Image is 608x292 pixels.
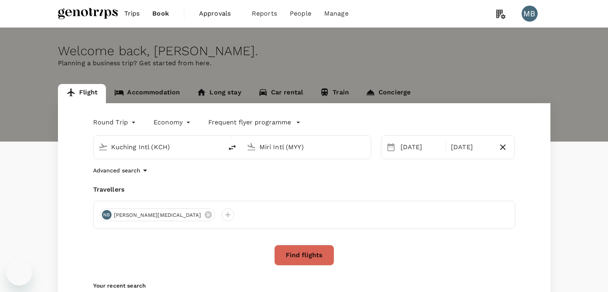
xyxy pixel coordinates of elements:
p: Frequent flyer programme [208,118,291,127]
span: [PERSON_NAME][MEDICAL_DATA] [109,211,206,219]
span: Book [152,9,169,18]
span: Manage [324,9,349,18]
input: Depart from [111,141,206,153]
div: Economy [153,116,192,129]
a: Car rental [250,84,312,103]
div: Welcome back , [PERSON_NAME] . [58,44,550,58]
p: Planning a business trip? Get started from here. [58,58,550,68]
button: Open [217,146,219,148]
div: NB[PERSON_NAME][MEDICAL_DATA] [100,208,215,221]
div: [DATE] [448,139,494,155]
a: Long stay [188,84,249,103]
div: MB [522,6,538,22]
button: Find flights [274,245,334,266]
input: Going to [259,141,354,153]
img: Genotrips - ALL [58,5,118,22]
button: delete [223,138,242,157]
span: Approvals [199,9,239,18]
iframe: Button to launch messaging window [6,260,32,286]
a: Accommodation [106,84,188,103]
span: Trips [124,9,140,18]
div: NB [102,210,112,220]
p: Advanced search [93,166,140,174]
button: Open [365,146,367,148]
span: People [290,9,311,18]
div: [DATE] [397,139,444,155]
a: Train [311,84,357,103]
button: Frequent flyer programme [208,118,301,127]
p: Your recent search [93,282,515,290]
a: Flight [58,84,106,103]
span: Reports [252,9,277,18]
button: Advanced search [93,166,150,175]
div: Travellers [93,185,515,194]
a: Concierge [357,84,419,103]
div: Round Trip [93,116,138,129]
